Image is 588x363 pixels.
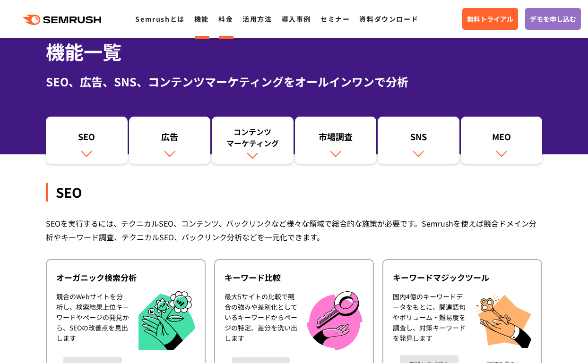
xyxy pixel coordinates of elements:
a: 活用方法 [242,14,272,24]
div: MEO [466,131,538,147]
span: 無料トライアル [467,14,513,24]
div: 広告 [134,131,206,147]
img: キーワード比較 [307,291,363,350]
a: 広告 [129,117,211,164]
a: SEO [46,117,128,164]
a: 資料ダウンロード [359,14,418,24]
div: コンテンツ マーケティング [216,126,289,149]
a: SNS [378,117,459,164]
span: デモを申し込む [530,14,576,24]
div: キーワードマジックツール [393,272,532,283]
div: SEOを実行するには、テクニカルSEO、コンテンツ、バックリンクなど様々な領域で総合的な施策が必要です。Semrushを使えば競合ドメイン分析やキーワード調査、テクニカルSEO、バックリンク分析... [46,217,542,244]
a: MEO [461,117,543,164]
div: 競合のWebサイトを分析し、検索結果上位キーワードやページの発見から、SEOの改善点を見出します [56,291,129,350]
a: 導入事例 [282,14,311,24]
a: Semrushとは [135,14,184,24]
img: キーワードマジックツール [475,291,532,348]
div: SEO [46,183,542,202]
a: セミナー [320,14,350,24]
a: 機能 [194,14,209,24]
div: キーワード比較 [225,272,363,283]
a: 無料トライアル [462,8,518,30]
a: 料金 [218,14,233,24]
img: オーガニック検索分析 [138,291,195,350]
div: 市場調査 [300,131,372,147]
a: 市場調査 [295,117,377,164]
a: デモを申し込む [525,8,581,30]
a: コンテンツマーケティング [212,117,294,164]
div: 最大5サイトの比較で競合の強みや差別化としているキーワードからページの特定、差分を洗い出します [225,291,297,350]
div: オーガニック検索分析 [56,272,195,283]
div: 国内4億のキーワードデータをもとに、関連語句やボリューム・難易度を調査し、対策キーワードを発見します [393,291,466,348]
h1: 機能一覧 [46,38,542,66]
div: SEO、広告、SNS、コンテンツマーケティングをオールインワンで分析 [46,73,542,90]
div: SEO [51,131,123,147]
div: SNS [382,131,455,147]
